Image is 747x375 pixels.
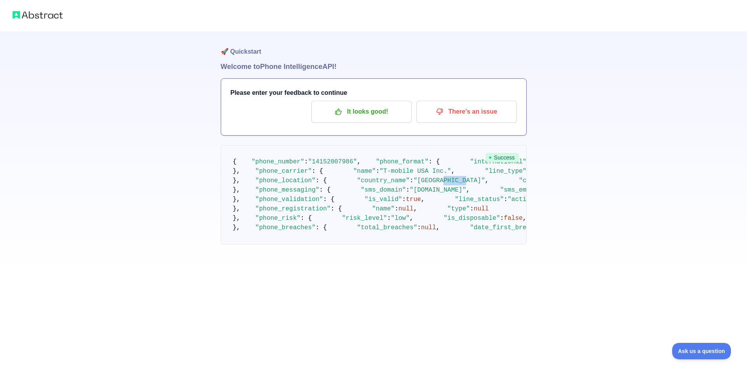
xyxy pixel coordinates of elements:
[372,205,395,212] span: "name"
[455,196,504,203] span: "line_status"
[413,177,485,184] span: "[GEOGRAPHIC_DATA]"
[410,215,414,222] span: ,
[255,168,312,175] span: "phone_carrier"
[416,101,517,123] button: There's an issue
[221,61,527,72] h1: Welcome to Phone Intelligence API!
[255,187,319,194] span: "phone_messaging"
[376,168,380,175] span: :
[357,224,417,231] span: "total_breaches"
[504,215,523,222] span: false
[485,153,519,162] span: Success
[519,177,571,184] span: "country_code"
[300,215,312,222] span: : {
[252,158,304,165] span: "phone_number"
[376,158,428,165] span: "phone_format"
[523,215,527,222] span: ,
[357,158,361,165] span: ,
[221,31,527,61] h1: 🚀 Quickstart
[316,177,327,184] span: : {
[504,196,508,203] span: :
[323,196,334,203] span: : {
[422,105,511,118] p: There's an issue
[357,177,409,184] span: "country_name"
[466,187,470,194] span: ,
[443,215,500,222] span: "is_disposable"
[233,158,237,165] span: {
[474,205,489,212] span: null
[361,187,406,194] span: "sms_domain"
[507,196,538,203] span: "active"
[421,196,425,203] span: ,
[331,205,342,212] span: : {
[406,196,421,203] span: true
[312,168,323,175] span: : {
[421,224,436,231] span: null
[231,88,517,98] h3: Please enter your feedback to continue
[387,215,391,222] span: :
[436,224,440,231] span: ,
[380,168,451,175] span: "T-mobile USA Inc."
[402,196,406,203] span: :
[316,224,327,231] span: : {
[317,105,406,118] p: It looks good!
[353,168,376,175] span: "name"
[470,224,549,231] span: "date_first_breached"
[255,205,331,212] span: "phone_registration"
[485,177,489,184] span: ,
[394,205,398,212] span: :
[413,205,417,212] span: ,
[308,158,357,165] span: "14152007986"
[410,177,414,184] span: :
[398,205,413,212] span: null
[500,187,542,194] span: "sms_email"
[672,343,731,359] iframe: Toggle Customer Support
[304,158,308,165] span: :
[255,224,316,231] span: "phone_breaches"
[406,187,410,194] span: :
[391,215,410,222] span: "low"
[410,187,466,194] span: "[DOMAIN_NAME]"
[255,215,300,222] span: "phone_risk"
[451,168,455,175] span: ,
[470,158,526,165] span: "international"
[342,215,387,222] span: "risk_level"
[13,9,63,20] img: Abstract logo
[319,187,331,194] span: : {
[311,101,412,123] button: It looks good!
[470,205,474,212] span: :
[365,196,402,203] span: "is_valid"
[255,196,323,203] span: "phone_validation"
[485,168,527,175] span: "line_type"
[500,215,504,222] span: :
[417,224,421,231] span: :
[255,177,316,184] span: "phone_location"
[429,158,440,165] span: : {
[447,205,470,212] span: "type"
